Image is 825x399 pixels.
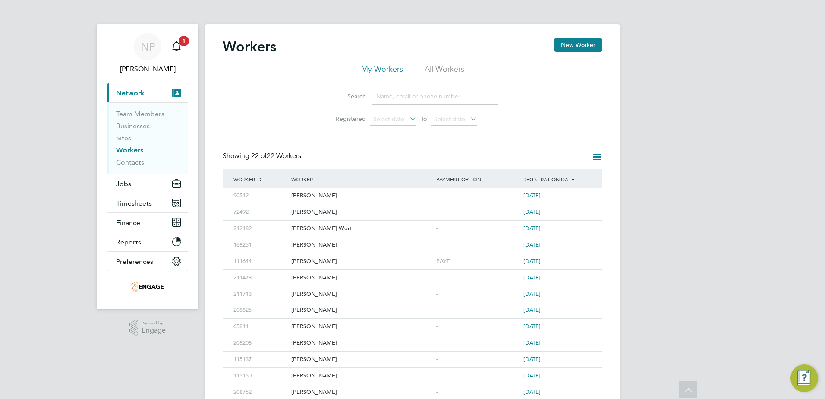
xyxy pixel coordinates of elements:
div: [PERSON_NAME] [289,351,434,367]
div: - [434,188,521,204]
span: [DATE] [523,355,541,363]
span: Nicola Pitts [107,64,188,74]
button: Jobs [107,174,188,193]
span: Engage [142,327,166,334]
span: [DATE] [523,241,541,248]
a: Workers [116,146,143,154]
a: Team Members [116,110,164,118]
span: Network [116,89,145,97]
div: Worker ID [231,169,289,189]
button: Finance [107,213,188,232]
span: [DATE] [523,274,541,281]
a: Businesses [116,122,150,130]
input: Name, email or phone number [372,88,498,105]
div: 115150 [231,368,289,384]
div: - [434,302,521,318]
div: [PERSON_NAME] [289,253,434,269]
span: Powered by [142,320,166,327]
img: optima-uk-logo-retina.png [131,280,164,294]
span: [DATE] [523,192,541,199]
div: [PERSON_NAME] [289,368,434,384]
div: - [434,237,521,253]
span: Select date [373,115,404,123]
div: - [434,221,521,237]
div: [PERSON_NAME] [289,204,434,220]
span: Jobs [116,180,131,188]
a: Go to home page [107,280,188,294]
span: [DATE] [523,225,541,232]
a: 208208[PERSON_NAME]-[DATE] [231,335,594,342]
div: 208208 [231,335,289,351]
span: Select date [434,115,465,123]
a: NP[PERSON_NAME] [107,33,188,74]
div: [PERSON_NAME] [289,319,434,335]
div: - [434,286,521,302]
button: Engage Resource Center [790,364,818,392]
div: - [434,351,521,367]
div: Network [107,102,188,174]
div: 111644 [231,253,289,269]
div: 212182 [231,221,289,237]
div: Showing [223,152,303,161]
button: New Worker [554,38,602,52]
div: Payment Option [434,169,521,189]
span: [DATE] [523,388,541,396]
nav: Main navigation [97,24,198,309]
div: 208825 [231,302,289,318]
span: NP [141,41,155,52]
div: 65811 [231,319,289,335]
a: 208752[PERSON_NAME]-[DATE] [231,384,594,391]
h2: Workers [223,38,276,55]
div: [PERSON_NAME] [289,302,434,318]
span: [DATE] [523,323,541,330]
a: 115150[PERSON_NAME]-[DATE] [231,367,594,375]
div: [PERSON_NAME] [289,188,434,204]
div: [PERSON_NAME] [289,286,434,302]
a: 168251[PERSON_NAME]-[DATE] [231,237,594,244]
div: PAYE [434,253,521,269]
span: To [418,113,429,124]
button: Preferences [107,252,188,271]
div: 211713 [231,286,289,302]
a: 111644[PERSON_NAME]PAYE[DATE] [231,253,594,260]
span: [DATE] [523,306,541,313]
span: [DATE] [523,339,541,346]
a: 115137[PERSON_NAME]-[DATE] [231,351,594,358]
a: Sites [116,134,131,142]
span: [DATE] [523,372,541,379]
div: - [434,335,521,351]
a: 212182[PERSON_NAME] Wort-[DATE] [231,220,594,228]
li: My Workers [361,64,403,79]
li: All Workers [425,64,464,79]
span: 1 [179,36,189,46]
label: Search [327,92,366,100]
div: 72492 [231,204,289,220]
div: 90512 [231,188,289,204]
a: 208825[PERSON_NAME]-[DATE] [231,302,594,309]
div: Worker [289,169,434,189]
div: - [434,270,521,286]
span: Timesheets [116,199,152,207]
div: Registration Date [521,169,594,189]
div: - [434,204,521,220]
a: Contacts [116,158,144,166]
a: 211713[PERSON_NAME]-[DATE] [231,286,594,293]
div: [PERSON_NAME] Wort [289,221,434,237]
span: Reports [116,238,141,246]
span: [DATE] [523,208,541,215]
div: 168251 [231,237,289,253]
a: 1 [168,33,185,60]
span: 22 of [251,152,267,160]
button: Reports [107,232,188,251]
span: Finance [116,218,140,227]
a: 65811[PERSON_NAME]-[DATE] [231,318,594,326]
div: [PERSON_NAME] [289,237,434,253]
a: 90512[PERSON_NAME]-[DATE] [231,187,594,195]
a: 72492[PERSON_NAME]-[DATE] [231,204,594,211]
span: [DATE] [523,257,541,265]
span: 22 Workers [251,152,301,160]
div: - [434,368,521,384]
div: 115137 [231,351,289,367]
label: Registered [327,115,366,123]
div: [PERSON_NAME] [289,270,434,286]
